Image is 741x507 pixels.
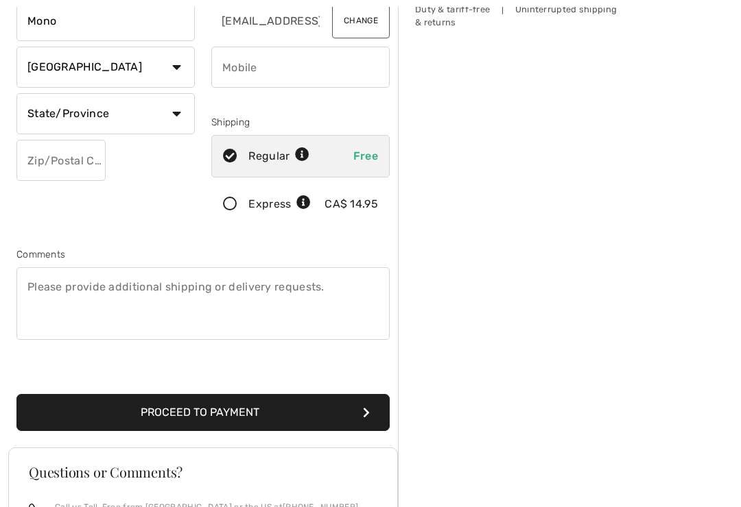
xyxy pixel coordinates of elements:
div: Regular [248,148,309,164]
input: Mobile [211,47,390,88]
button: Change [332,3,390,38]
div: Duty & tariff-free | Uninterrupted shipping & returns [415,3,621,29]
span: Free [353,149,378,162]
h3: Questions or Comments? [29,465,377,479]
div: Express [248,196,311,212]
div: Comments [16,247,390,262]
input: Zip/Postal Code [16,140,106,181]
div: Shipping [211,115,390,129]
button: Proceed to Payment [16,394,390,431]
div: CA$ 14.95 [325,196,378,212]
